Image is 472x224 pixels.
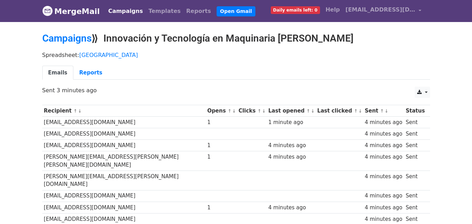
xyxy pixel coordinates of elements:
[42,6,53,16] img: MergeMail logo
[404,151,426,171] td: Sent
[42,66,73,80] a: Emails
[268,118,314,127] div: 1 minute ago
[183,4,214,18] a: Reports
[380,108,384,114] a: ↑
[42,128,206,140] td: [EMAIL_ADDRESS][DOMAIN_NAME]
[354,108,358,114] a: ↑
[365,173,402,181] div: 4 minutes ago
[323,3,343,17] a: Help
[207,118,235,127] div: 1
[268,153,314,161] div: 4 minutes ago
[268,3,323,17] a: Daily emails left: 0
[42,32,430,44] h2: ⟫ Innovación y Tecnología en Maquinaria [PERSON_NAME]
[311,108,315,114] a: ↓
[358,108,362,114] a: ↓
[228,108,232,114] a: ↑
[404,128,426,140] td: Sent
[42,140,206,151] td: [EMAIL_ADDRESS][DOMAIN_NAME]
[268,142,314,150] div: 4 minutes ago
[271,6,320,14] span: Daily emails left: 0
[79,52,138,58] a: [GEOGRAPHIC_DATA]
[257,108,261,114] a: ↑
[207,153,235,161] div: 1
[73,66,108,80] a: Reports
[404,171,426,190] td: Sent
[207,142,235,150] div: 1
[73,108,77,114] a: ↑
[106,4,146,18] a: Campaigns
[146,4,183,18] a: Templates
[315,105,363,117] th: Last clicked
[404,202,426,213] td: Sent
[404,105,426,117] th: Status
[42,171,206,190] td: [PERSON_NAME][EMAIL_ADDRESS][PERSON_NAME][DOMAIN_NAME]
[42,117,206,128] td: [EMAIL_ADDRESS][DOMAIN_NAME]
[232,108,236,114] a: ↓
[365,153,402,161] div: 4 minutes ago
[404,190,426,202] td: Sent
[42,190,206,202] td: [EMAIL_ADDRESS][DOMAIN_NAME]
[404,117,426,128] td: Sent
[42,51,430,59] p: Spreadsheet:
[267,105,315,117] th: Last opened
[42,32,92,44] a: Campaigns
[42,151,206,171] td: [PERSON_NAME][EMAIL_ADDRESS][PERSON_NAME][PERSON_NAME][DOMAIN_NAME]
[262,108,266,114] a: ↓
[365,192,402,200] div: 4 minutes ago
[365,130,402,138] div: 4 minutes ago
[343,3,424,19] a: [EMAIL_ADDRESS][DOMAIN_NAME]
[207,204,235,212] div: 1
[42,87,430,94] p: Sent 3 minutes ago
[78,108,82,114] a: ↓
[365,142,402,150] div: 4 minutes ago
[42,4,100,19] a: MergeMail
[268,204,314,212] div: 4 minutes ago
[363,105,404,117] th: Sent
[365,204,402,212] div: 4 minutes ago
[42,202,206,213] td: [EMAIL_ADDRESS][DOMAIN_NAME]
[365,118,402,127] div: 4 minutes ago
[205,105,237,117] th: Opens
[42,105,206,117] th: Recipient
[404,140,426,151] td: Sent
[306,108,310,114] a: ↑
[217,6,255,16] a: Open Gmail
[237,105,267,117] th: Clicks
[346,6,415,14] span: [EMAIL_ADDRESS][DOMAIN_NAME]
[365,215,402,223] div: 4 minutes ago
[385,108,389,114] a: ↓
